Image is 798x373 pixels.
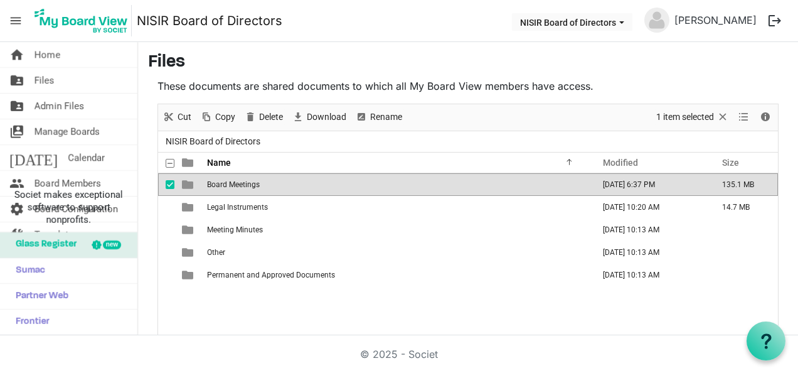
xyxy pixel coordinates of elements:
[9,284,68,309] span: Partner Web
[196,104,240,131] div: Copy
[351,104,407,131] div: Rename
[174,173,203,196] td: is template cell column header type
[198,109,238,125] button: Copy
[709,219,778,241] td: is template cell column header Size
[9,232,77,257] span: Glass Register
[603,158,638,168] span: Modified
[590,219,709,241] td: June 07, 2024 10:13 AM column header Modified
[306,109,348,125] span: Download
[207,271,335,279] span: Permanent and Approved Documents
[207,203,268,212] span: Legal Instruments
[35,119,100,144] span: Manage Boards
[35,94,84,119] span: Admin Files
[590,196,709,219] td: July 01, 2024 10:20 AM column header Modified
[203,264,590,286] td: Permanent and Approved Documents is template cell column header Name
[757,109,774,125] button: Details
[68,145,105,170] span: Calendar
[35,68,55,93] span: Files
[174,196,203,219] td: is template cell column header type
[240,104,287,131] div: Delete
[709,173,778,196] td: 135.1 MB is template cell column header Size
[590,173,709,196] td: June 19, 2025 6:37 PM column header Modified
[736,109,751,125] button: View dropdownbutton
[35,42,60,67] span: Home
[669,8,762,33] a: [PERSON_NAME]
[158,104,196,131] div: Cut
[174,219,203,241] td: is template cell column header type
[6,188,132,226] span: Societ makes exceptional software to support nonprofits.
[103,241,121,249] div: new
[174,264,203,286] td: is template cell column header type
[9,310,50,335] span: Frontier
[652,104,733,131] div: Clear selection
[755,104,776,131] div: Details
[290,109,349,125] button: Download
[158,196,174,219] td: checkbox
[590,241,709,264] td: June 07, 2024 10:13 AM column header Modified
[9,171,24,196] span: people
[31,5,132,36] img: My Board View Logo
[709,241,778,264] td: is template cell column header Size
[207,248,225,257] span: Other
[31,5,137,36] a: My Board View Logo
[9,68,24,93] span: folder_shared
[654,109,731,125] button: Selection
[174,241,203,264] td: is template cell column header type
[644,8,669,33] img: no-profile-picture.svg
[214,109,237,125] span: Copy
[157,78,779,94] p: These documents are shared documents to which all My Board View members have access.
[733,104,755,131] div: View
[9,42,24,67] span: home
[4,9,28,33] span: menu
[158,264,174,286] td: checkbox
[207,225,263,234] span: Meeting Minutes
[722,158,739,168] span: Size
[176,109,193,125] span: Cut
[203,241,590,264] td: Other is template cell column header Name
[353,109,405,125] button: Rename
[655,109,715,125] span: 1 item selected
[161,109,194,125] button: Cut
[203,173,590,196] td: Board Meetings is template cell column header Name
[203,196,590,219] td: Legal Instruments is template cell column header Name
[242,109,285,125] button: Delete
[9,119,24,144] span: switch_account
[512,13,632,31] button: NISIR Board of Directors dropdownbutton
[158,219,174,241] td: checkbox
[9,145,58,170] span: [DATE]
[9,258,45,283] span: Sumac
[158,241,174,264] td: checkbox
[148,52,788,73] h3: Files
[360,348,438,360] a: © 2025 - Societ
[709,264,778,286] td: is template cell column header Size
[207,180,260,189] span: Board Meetings
[709,196,778,219] td: 14.7 MB is template cell column header Size
[207,158,231,168] span: Name
[163,134,263,149] span: NISIR Board of Directors
[137,8,282,33] a: NISIR Board of Directors
[203,219,590,241] td: Meeting Minutes is template cell column header Name
[158,173,174,196] td: checkbox
[590,264,709,286] td: June 07, 2024 10:13 AM column header Modified
[9,94,24,119] span: folder_shared
[762,8,788,34] button: logout
[369,109,403,125] span: Rename
[258,109,284,125] span: Delete
[35,171,101,196] span: Board Members
[287,104,351,131] div: Download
